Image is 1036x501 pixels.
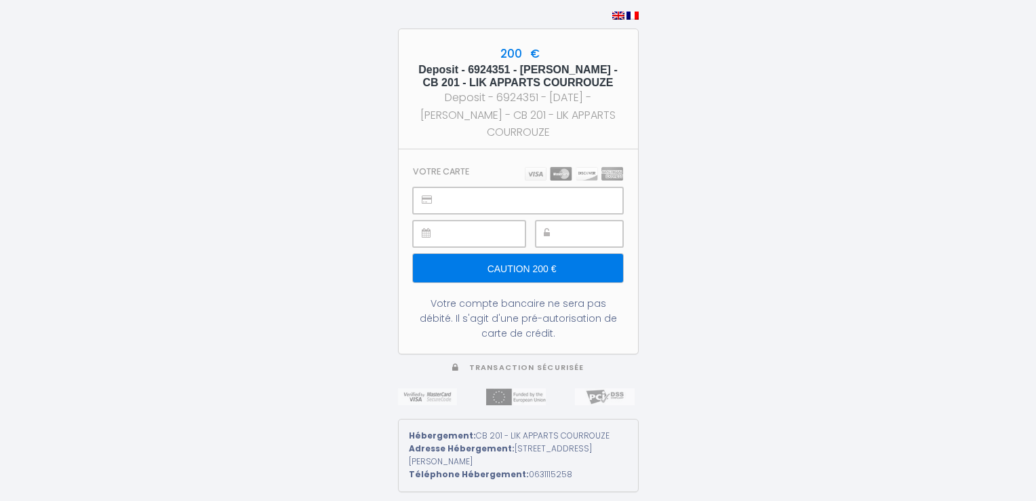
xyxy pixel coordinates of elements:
[413,296,622,341] div: Votre compte bancaire ne sera pas débité. Il s'agit d'une pré-autorisation de carte de crédit.
[612,12,624,20] img: en.png
[409,430,628,443] div: CB 201 - LIK APPARTS COURROUZE
[409,468,628,481] div: 0631115258
[413,254,622,282] input: Caution 200 €
[411,63,626,89] h5: Deposit - 6924351 - [PERSON_NAME] - CB 201 - LIK APPARTS COURROUZE
[469,363,584,373] span: Transaction sécurisée
[409,443,515,454] strong: Adresse Hébergement:
[626,12,639,20] img: fr.png
[566,221,622,246] iframe: Cadre sécurisé pour la saisie du code de sécurité CVC
[409,443,628,468] div: [STREET_ADDRESS][PERSON_NAME]
[413,166,469,177] h3: Votre carte
[411,89,626,140] div: Deposit - 6924351 - [DATE] - [PERSON_NAME] - CB 201 - LIK APPARTS COURROUZE
[443,188,622,213] iframe: Cadre sécurisé pour la saisie du numéro de carte
[525,167,623,181] img: carts.png
[497,45,540,62] span: 200 €
[409,468,529,480] strong: Téléphone Hébergement:
[443,221,524,246] iframe: Cadre sécurisé pour la saisie de la date d'expiration
[409,430,476,441] strong: Hébergement:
